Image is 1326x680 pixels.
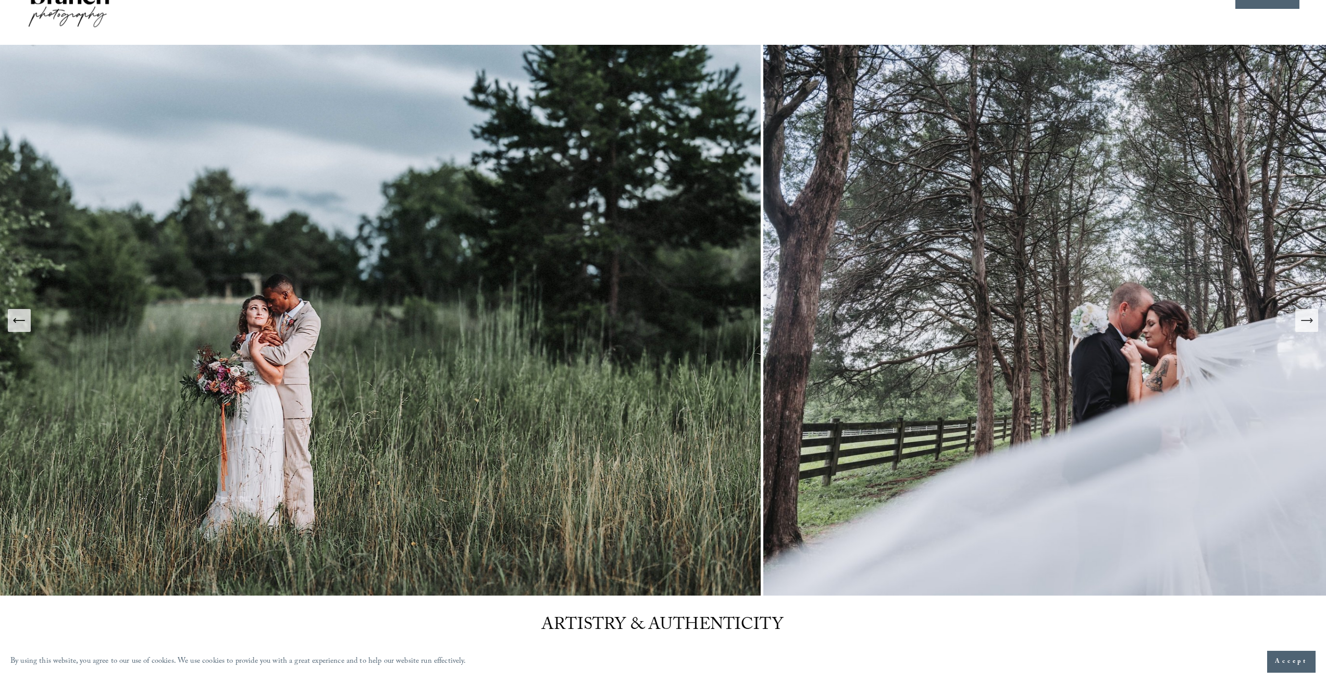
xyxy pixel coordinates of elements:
span: ARTISTRY & AUTHENTICITY [541,612,783,640]
button: Next Slide [1295,309,1318,332]
p: By using this website, you agree to our use of cookies. We use cookies to provide you with a grea... [10,654,466,670]
button: Previous Slide [8,309,31,332]
span: Accept [1275,657,1308,667]
button: Accept [1267,651,1316,673]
